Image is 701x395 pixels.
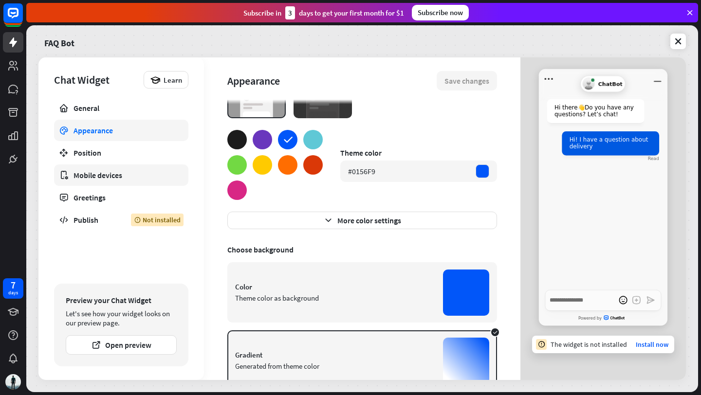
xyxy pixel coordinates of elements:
[74,126,169,135] div: Appearance
[66,335,177,355] button: Open preview
[54,209,188,231] a: Publish Not installed
[539,312,667,324] a: Powered byChatBot
[651,72,664,86] button: Minimize window
[54,142,188,163] a: Position
[8,4,37,33] button: Open LiveChat chat widget
[227,212,497,229] button: More color settings
[8,289,18,296] div: days
[74,103,169,113] div: General
[437,71,497,90] button: Save changes
[340,148,497,158] div: Theme color
[131,214,184,226] div: Not installed
[66,309,177,327] div: Let's see how your widget looks on our preview page.
[54,187,188,208] a: Greetings
[616,294,629,307] button: open emoji picker
[54,97,188,119] a: General
[412,5,469,20] div: Subscribe now
[54,73,139,87] div: Chat Widget
[545,290,661,311] textarea: Write a message…
[66,295,177,305] div: Preview your Chat Widget
[74,148,169,158] div: Position
[74,215,116,225] div: Publish
[227,245,497,254] div: Choose background
[644,294,657,307] button: Send a message
[554,104,634,117] span: Hi there 👋 Do you have any questions? Let’s chat!
[648,156,659,162] div: Read
[227,74,437,88] div: Appearance
[604,316,627,321] span: ChatBot
[54,164,188,186] a: Mobile devices
[542,72,555,86] button: Open menu
[348,166,375,176] div: #0156F9
[551,340,627,349] div: The widget is not installed
[581,76,626,92] div: ChatBot
[235,350,435,359] div: Gradient
[235,293,435,303] div: Theme color as background
[285,6,295,19] div: 3
[3,278,23,299] a: 7 days
[74,170,169,180] div: Mobile devices
[11,281,16,289] div: 7
[44,31,74,52] a: FAQ Bot
[578,316,602,321] span: Powered by
[54,120,188,141] a: Appearance
[164,75,182,85] span: Learn
[235,282,435,291] div: Color
[74,193,169,202] div: Greetings
[630,294,643,307] button: Add an attachment
[636,340,668,349] a: Install now
[598,81,623,87] span: ChatBot
[235,361,435,371] div: Generated from theme color
[570,137,648,150] span: Hi! I have a question about delivery
[243,6,404,19] div: Subscribe in days to get your first month for $1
